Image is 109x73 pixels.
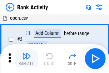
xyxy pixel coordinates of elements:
[78,31,89,36] div: range
[17,36,23,42] span: # 3
[15,50,38,67] button: Run All
[68,52,76,60] img: Skip
[64,31,77,36] div: before
[85,4,91,10] img: Support
[27,41,47,49] div: open!J:J
[10,15,28,21] span: open.csv
[22,52,31,60] img: Run All
[17,4,48,11] div: Bank Activity
[89,53,101,64] img: Main button
[34,29,61,38] div: Add Column
[19,61,35,66] div: Run All
[68,61,77,66] div: Skip
[6,3,14,12] img: Back
[95,3,103,12] img: Settings menu
[61,50,84,67] button: Skip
